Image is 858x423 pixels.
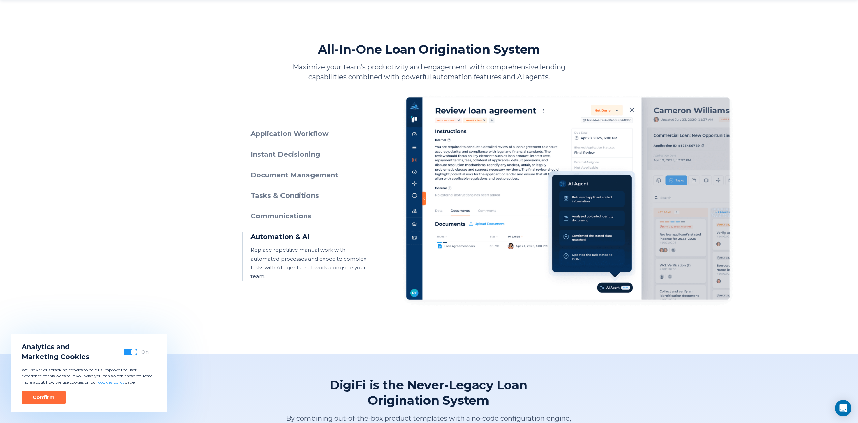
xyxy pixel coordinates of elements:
h3: Application Workflow [250,129,373,139]
h3: Tasks & Conditions [250,191,373,201]
p: Replace repetitive manual work with automated processes and expedite complex tasks with AI agents... [250,246,373,281]
h3: Communications [250,211,373,221]
h3: Instant Decisioning [250,150,373,159]
span: Origination System [330,393,527,408]
div: Open Intercom Messenger [835,400,851,416]
span: Marketing Cookies [22,352,89,362]
div: Confirm [33,394,55,401]
span: DigiFi is the Never-Legacy Loan [330,377,527,393]
h2: All-In-One Loan Origination System [318,41,540,57]
p: We use various tracking cookies to help us improve the user experience of this website. If you wi... [22,367,156,385]
span: Analytics and [22,342,89,352]
a: cookies policy [98,380,125,385]
h3: Document Management [250,170,373,180]
h3: Automation & AI [250,232,373,242]
button: Confirm [22,391,66,404]
img: Automation & AI [403,94,733,307]
div: On [141,349,149,355]
p: Maximize your team’s productivity and engagement with comprehensive lending capabilities combined... [283,62,576,82]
